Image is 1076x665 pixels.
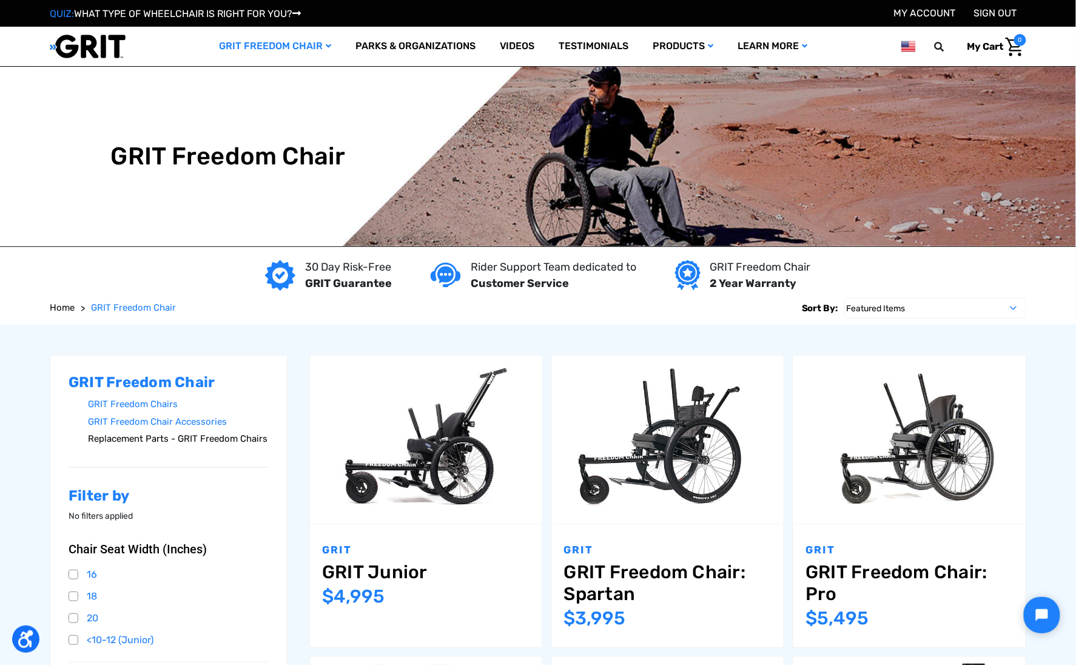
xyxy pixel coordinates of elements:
a: GRIT Freedom Chair: Spartan,$3,995.00 [552,356,784,524]
span: My Cart [967,41,1004,52]
img: GRIT Guarantee [265,260,295,291]
a: Account [894,7,956,19]
p: 30 Day Risk-Free [305,259,392,275]
img: GRIT Junior: GRIT Freedom Chair all terrain wheelchair engineered specifically for kids [310,362,542,517]
strong: Customer Service [471,277,569,290]
p: GRIT [805,542,1014,558]
a: GRIT Freedom Chairs [88,396,269,413]
img: Year warranty [675,260,700,291]
span: $3,995 [564,607,626,629]
a: Cart with 0 items [958,34,1026,59]
a: 20 [69,609,269,627]
a: GRIT Freedom Chair Accessories [88,413,269,431]
span: Home [50,302,75,313]
a: GRIT Freedom Chair: Spartan,$3,995.00 [564,561,772,605]
span: Chair Seat Width (Inches) [69,542,207,556]
h1: GRIT Freedom Chair [110,142,346,171]
button: Chair Seat Width (Inches) [69,542,269,556]
iframe: Tidio Chat [1014,587,1071,644]
a: 16 [69,565,269,584]
img: GRIT Freedom Chair: Spartan [552,362,784,517]
p: GRIT Freedom Chair [710,259,811,275]
p: No filters applied [69,510,269,522]
a: Sign out [974,7,1017,19]
p: Rider Support Team dedicated to [471,259,636,275]
img: GRIT All-Terrain Wheelchair and Mobility Equipment [50,34,126,59]
h2: Filter by [69,487,269,505]
input: Search [940,34,958,59]
a: Videos [488,27,547,66]
img: Customer service [431,263,461,288]
p: GRIT [564,542,772,558]
a: GRIT Junior,$4,995.00 [310,356,542,524]
img: Cart [1006,38,1023,56]
a: GRIT Freedom Chair: Pro,$5,495.00 [793,356,1026,524]
a: Replacement Parts - GRIT Freedom Chairs [88,430,269,448]
span: $5,495 [805,607,869,629]
span: GRIT Freedom Chair [91,302,176,313]
strong: 2 Year Warranty [710,277,797,290]
p: GRIT [322,542,530,558]
a: Learn More [726,27,820,66]
label: Sort By: [802,298,838,319]
a: Parks & Organizations [343,27,488,66]
strong: GRIT Guarantee [305,277,392,290]
a: Products [641,27,726,66]
a: GRIT Freedom Chair [91,301,176,315]
span: 0 [1014,34,1026,46]
a: Testimonials [547,27,641,66]
h2: GRIT Freedom Chair [69,374,269,391]
img: us.png [901,39,916,54]
a: GRIT Freedom Chair [207,27,343,66]
a: 18 [69,587,269,606]
a: <10-12 (Junior) [69,631,269,649]
img: GRIT Freedom Chair Pro: the Pro model shown including contoured Invacare Matrx seatback, Spinergy... [793,362,1026,517]
span: QUIZ: [50,8,74,19]
a: GRIT Junior,$4,995.00 [322,561,530,583]
span: $4,995 [322,586,385,607]
a: QUIZ:WHAT TYPE OF WHEELCHAIR IS RIGHT FOR YOU? [50,8,301,19]
a: GRIT Freedom Chair: Pro,$5,495.00 [805,561,1014,605]
a: Home [50,301,75,315]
